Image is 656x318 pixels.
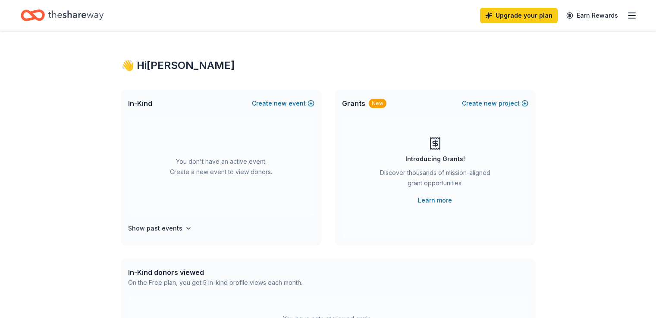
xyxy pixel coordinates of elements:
[480,8,558,23] a: Upgrade your plan
[121,59,535,72] div: 👋 Hi [PERSON_NAME]
[128,223,182,234] h4: Show past events
[21,5,104,25] a: Home
[484,98,497,109] span: new
[405,154,465,164] div: Introducing Grants!
[128,277,302,288] div: On the Free plan, you get 5 in-kind profile views each month.
[369,99,386,108] div: New
[462,98,528,109] button: Createnewproject
[128,223,192,234] button: Show past events
[418,195,452,206] a: Learn more
[128,98,152,109] span: In-Kind
[128,117,314,216] div: You don't have an active event. Create a new event to view donors.
[128,267,302,277] div: In-Kind donors viewed
[561,8,623,23] a: Earn Rewards
[377,168,494,192] div: Discover thousands of mission-aligned grant opportunities.
[342,98,365,109] span: Grants
[274,98,287,109] span: new
[252,98,314,109] button: Createnewevent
